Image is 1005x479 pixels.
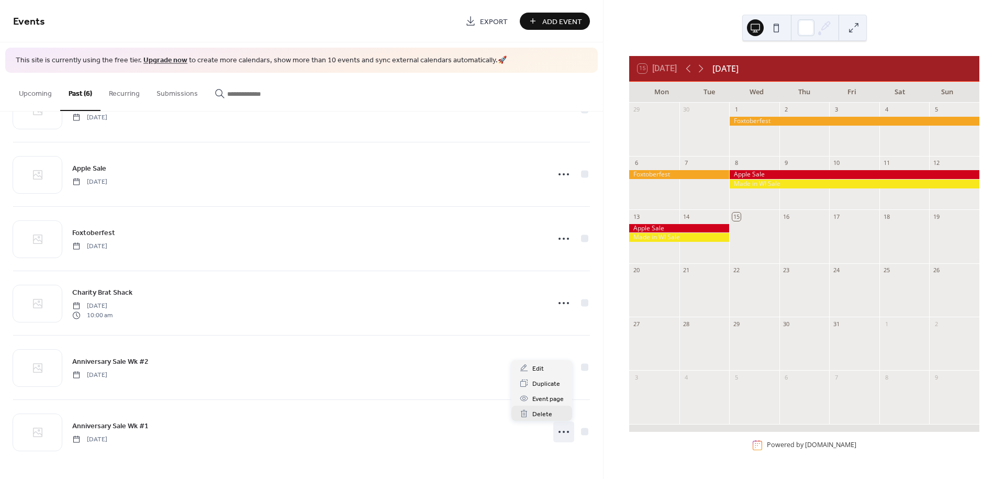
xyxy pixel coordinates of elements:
span: 10:00 am [72,311,113,320]
span: Charity Brat Shack [72,287,132,298]
div: Made in WI Sale [729,180,979,188]
div: Powered by [767,441,856,450]
span: Delete [532,409,552,420]
div: Foxtoberfest [729,117,979,126]
a: [DOMAIN_NAME] [805,441,856,450]
span: [DATE] [72,301,113,310]
button: Past (6) [60,73,100,111]
span: This site is currently using the free tier. to create more calendars, show more than 10 events an... [16,55,507,66]
button: Upcoming [10,73,60,110]
a: Foxtoberfest [72,227,115,239]
div: 14 [683,213,690,220]
div: Tue [685,82,733,103]
div: Mon [638,82,685,103]
div: 21 [683,266,690,274]
div: 2 [932,320,940,328]
div: 27 [632,320,640,328]
div: Fri [828,82,876,103]
span: Anniversary Sale Wk #2 [72,356,149,367]
a: Export [457,13,516,30]
div: 8 [883,373,890,381]
div: 15 [732,213,740,220]
div: 25 [883,266,890,274]
div: 5 [932,106,940,114]
div: 13 [632,213,640,220]
div: Made in WI Sale [629,233,729,242]
div: Sun [923,82,971,103]
div: 29 [632,106,640,114]
div: 11 [883,159,890,167]
span: Export [480,16,508,27]
div: Sat [876,82,923,103]
div: Foxtoberfest [629,170,729,179]
span: Events [13,12,45,32]
div: 1 [883,320,890,328]
div: Wed [733,82,780,103]
div: 24 [832,266,840,274]
span: Anniversary Sale Wk #1 [72,420,149,431]
div: 30 [683,106,690,114]
button: Add Event [520,13,590,30]
div: 2 [783,106,790,114]
span: Duplicate [532,378,560,389]
div: 22 [732,266,740,274]
div: 4 [883,106,890,114]
span: [DATE] [72,177,107,186]
a: Anniversary Sale Wk #1 [72,420,149,432]
a: Anniversary Sale Wk #2 [72,355,149,367]
div: 6 [783,373,790,381]
div: 16 [783,213,790,220]
span: Foxtoberfest [72,227,115,238]
span: [DATE] [72,241,107,251]
div: 31 [832,320,840,328]
a: Charity Brat Shack [72,286,132,298]
a: Apple Sale [72,162,106,174]
div: 6 [632,159,640,167]
div: 29 [732,320,740,328]
div: 19 [932,213,940,220]
div: 12 [932,159,940,167]
button: Recurring [100,73,148,110]
div: 18 [883,213,890,220]
div: 7 [683,159,690,167]
div: Thu [780,82,828,103]
div: 23 [783,266,790,274]
div: Apple Sale [729,170,979,179]
div: 17 [832,213,840,220]
span: Edit [532,363,544,374]
div: 3 [632,373,640,381]
div: 4 [683,373,690,381]
div: 8 [732,159,740,167]
button: Submissions [148,73,206,110]
div: 20 [632,266,640,274]
div: 7 [832,373,840,381]
div: 3 [832,106,840,114]
div: 10 [832,159,840,167]
span: [DATE] [72,113,107,122]
span: Event page [532,394,564,405]
div: 9 [783,159,790,167]
div: 28 [683,320,690,328]
span: [DATE] [72,370,107,380]
div: 5 [732,373,740,381]
div: 9 [932,373,940,381]
div: 1 [732,106,740,114]
div: 26 [932,266,940,274]
div: [DATE] [712,62,739,75]
span: Add Event [542,16,582,27]
span: [DATE] [72,435,107,444]
div: Apple Sale [629,224,729,233]
span: Apple Sale [72,163,106,174]
a: Upgrade now [143,53,187,68]
div: 30 [783,320,790,328]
